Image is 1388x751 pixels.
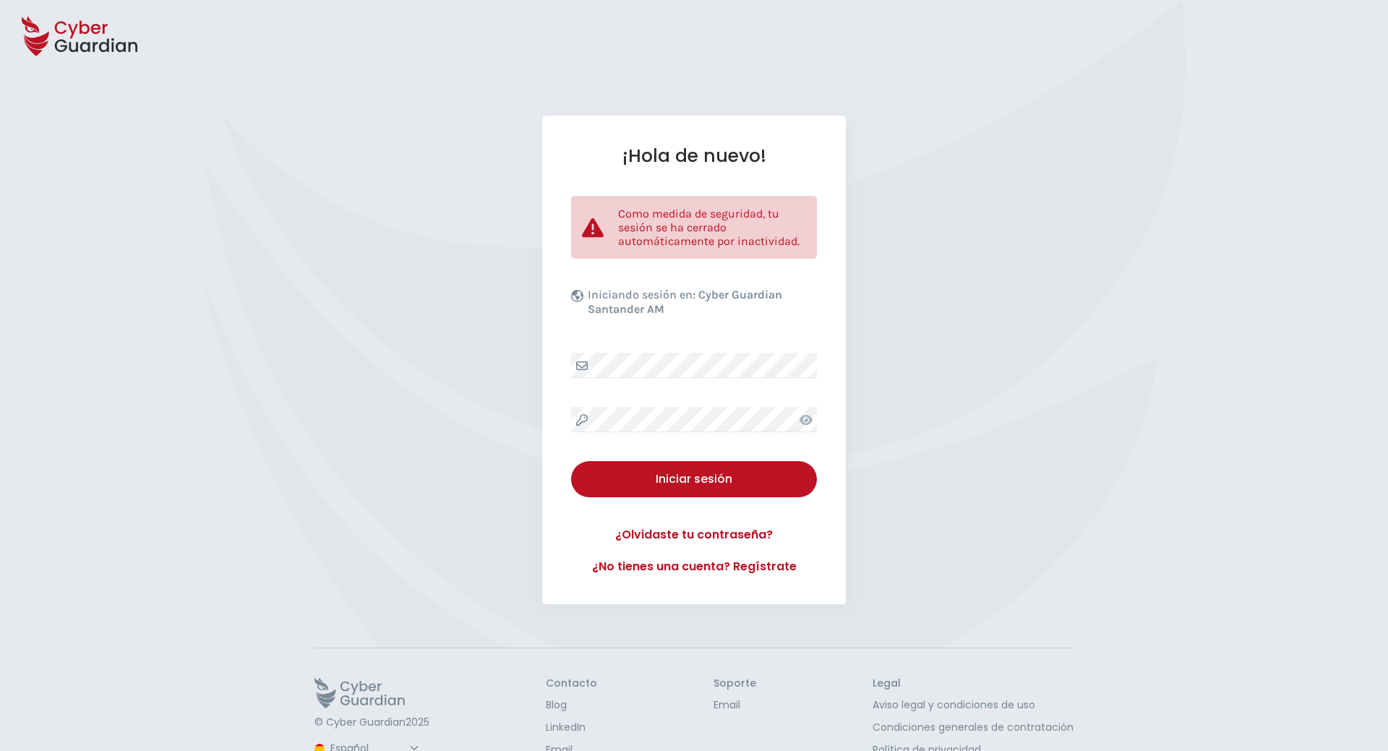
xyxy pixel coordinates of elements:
h3: Contacto [546,677,597,690]
a: LinkedIn [546,720,597,735]
div: Iniciar sesión [582,471,806,488]
h1: ¡Hola de nuevo! [571,145,817,167]
b: Cyber Guardian Santander AM [588,288,782,316]
a: Condiciones generales de contratación [873,720,1074,735]
h3: Legal [873,677,1074,690]
a: Blog [546,698,597,713]
a: Email [714,698,756,713]
a: Aviso legal y condiciones de uso [873,698,1074,713]
button: Iniciar sesión [571,461,817,497]
p: Como medida de seguridad, tu sesión se ha cerrado automáticamente por inactividad. [618,207,806,248]
a: ¿Olvidaste tu contraseña? [571,526,817,544]
a: ¿No tienes una cuenta? Regístrate [571,558,817,575]
h3: Soporte [714,677,756,690]
p: Iniciando sesión en: [588,288,813,324]
p: © Cyber Guardian 2025 [314,716,429,729]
